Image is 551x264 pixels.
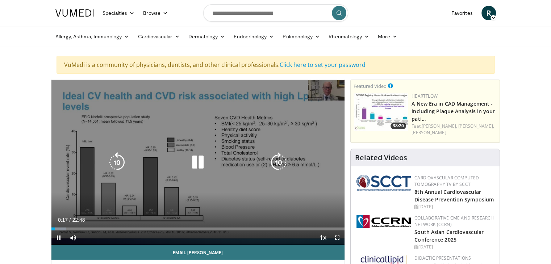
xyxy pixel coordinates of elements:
[414,229,484,243] a: South Asian Cardiovascular Conference 2025
[58,217,68,223] span: 0:17
[330,230,345,245] button: Fullscreen
[481,6,496,20] a: R
[57,56,495,74] div: VuMedi is a community of physicians, dentists, and other clinical professionals.
[412,100,495,122] a: A New Era in CAD Management - including Plaque Analysis in your pati…
[316,230,330,245] button: Playback Rate
[354,83,387,89] small: Featured Video
[422,123,457,129] a: [PERSON_NAME],
[414,255,494,261] div: Didactic Presentations
[414,175,479,187] a: Cardiovascular Computed Tomography TV by SCCT
[354,93,408,131] a: 38:20
[391,123,406,129] span: 38:20
[139,6,172,20] a: Browse
[373,29,401,44] a: More
[412,123,497,136] div: Feat.
[278,29,324,44] a: Pulmonology
[355,153,407,162] h4: Related Videos
[51,245,345,260] a: Email [PERSON_NAME]
[51,80,345,245] video-js: Video Player
[229,29,278,44] a: Endocrinology
[280,61,366,69] a: Click here to set your password
[356,215,411,228] img: a04ee3ba-8487-4636-b0fb-5e8d268f3737.png.150x105_q85_autocrop_double_scale_upscale_version-0.2.png
[51,230,66,245] button: Pause
[184,29,230,44] a: Dermatology
[55,9,94,17] img: VuMedi Logo
[72,217,85,223] span: 22:48
[324,29,373,44] a: Rheumatology
[354,93,408,131] img: 738d0e2d-290f-4d89-8861-908fb8b721dc.150x105_q85_crop-smart_upscale.jpg
[51,29,134,44] a: Allergy, Asthma, Immunology
[133,29,184,44] a: Cardiovascular
[98,6,139,20] a: Specialties
[414,204,494,210] div: [DATE]
[458,123,494,129] a: [PERSON_NAME],
[414,215,494,227] a: Collaborative CME and Research Network (CCRN)
[66,230,80,245] button: Mute
[414,244,494,250] div: [DATE]
[51,227,345,230] div: Progress Bar
[203,4,348,22] input: Search topics, interventions
[447,6,477,20] a: Favorites
[414,188,494,203] a: 8th Annual Cardiovascular Disease Prevention Symposium
[70,217,71,223] span: /
[412,129,446,136] a: [PERSON_NAME]
[356,175,411,191] img: 51a70120-4f25-49cc-93a4-67582377e75f.png.150x105_q85_autocrop_double_scale_upscale_version-0.2.png
[412,93,438,99] a: Heartflow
